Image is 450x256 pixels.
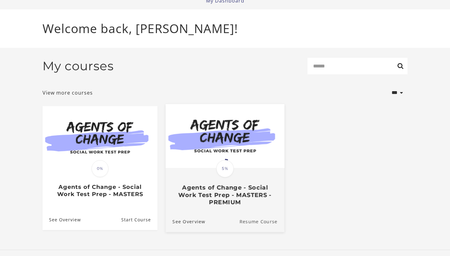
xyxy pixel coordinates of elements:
[49,184,151,198] h3: Agents of Change - Social Work Test Prep - MASTERS
[42,209,81,230] a: Agents of Change - Social Work Test Prep - MASTERS: See Overview
[42,59,114,73] h2: My courses
[239,211,284,232] a: Agents of Change - Social Work Test Prep - MASTERS - PREMIUM: Resume Course
[166,211,205,232] a: Agents of Change - Social Work Test Prep - MASTERS - PREMIUM: See Overview
[121,209,157,230] a: Agents of Change - Social Work Test Prep - MASTERS: Resume Course
[216,160,234,177] span: 5%
[42,19,407,38] p: Welcome back, [PERSON_NAME]!
[172,184,277,206] h3: Agents of Change - Social Work Test Prep - MASTERS - PREMIUM
[42,89,93,96] a: View more courses
[92,160,108,177] span: 0%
